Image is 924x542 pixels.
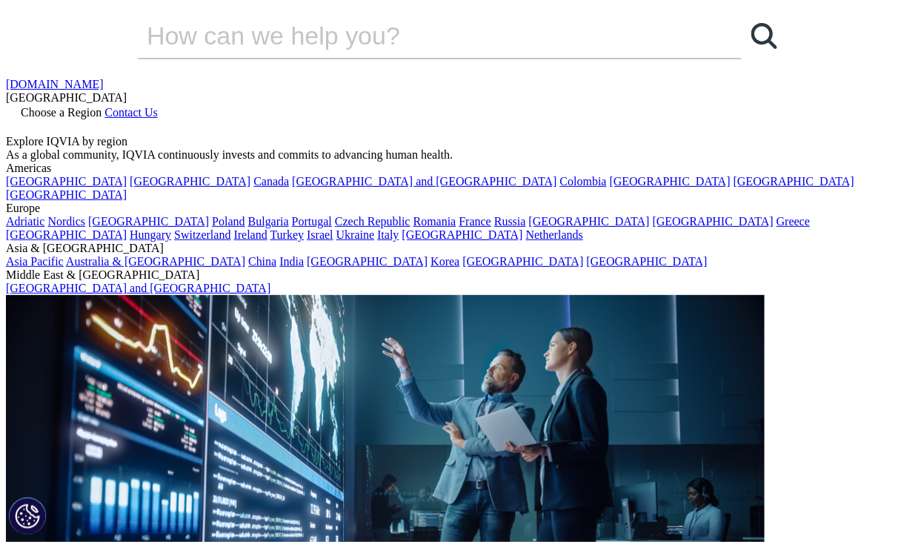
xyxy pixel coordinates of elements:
a: Colombia [560,175,607,188]
a: [GEOGRAPHIC_DATA] [307,255,428,268]
a: [GEOGRAPHIC_DATA] and [GEOGRAPHIC_DATA] [292,175,556,188]
a: [GEOGRAPHIC_DATA] [653,215,774,228]
a: China [248,255,276,268]
a: [GEOGRAPHIC_DATA] [130,175,250,188]
a: [GEOGRAPHIC_DATA] [462,255,583,268]
input: Search [138,13,699,58]
div: Explore IQVIA by region [6,135,918,148]
a: Ireland [234,228,267,241]
a: Poland [212,215,245,228]
a: [GEOGRAPHIC_DATA] [529,215,650,228]
a: Nordics [47,215,85,228]
span: Choose a Region [21,106,102,119]
div: As a global community, IQVIA continuously invests and commits to advancing human health. [6,148,918,162]
a: Adriatic [6,215,44,228]
a: Canada [253,175,289,188]
div: [GEOGRAPHIC_DATA] [6,91,918,105]
a: Greece [777,215,810,228]
a: Czech Republic [335,215,411,228]
a: Contact Us [104,106,158,119]
a: [GEOGRAPHIC_DATA] [734,175,854,188]
div: Middle East & [GEOGRAPHIC_DATA] [6,268,918,282]
a: [GEOGRAPHIC_DATA] [587,255,708,268]
a: Bulgaria [248,215,289,228]
a: Search [742,13,786,58]
a: Ukraine [336,228,375,241]
a: [GEOGRAPHIC_DATA] [610,175,731,188]
a: Australia & [GEOGRAPHIC_DATA] [66,255,245,268]
div: Asia & [GEOGRAPHIC_DATA] [6,242,918,255]
a: Switzerland [174,228,230,241]
a: Romania [413,215,456,228]
a: Turkey [270,228,305,241]
button: Cookies Settings [9,498,46,535]
a: Portugal [292,215,332,228]
a: [GEOGRAPHIC_DATA] [88,215,209,228]
a: Russia [494,215,526,228]
a: Netherlands [526,228,583,241]
svg: Search [751,23,777,49]
div: Americas [6,162,918,175]
a: Israel [307,228,333,241]
a: [GEOGRAPHIC_DATA] [6,188,127,201]
a: Asia Pacific [6,255,64,268]
a: Italy [377,228,399,241]
a: Korea [431,255,459,268]
a: Hungary [130,228,171,241]
div: Europe [6,202,918,215]
a: [GEOGRAPHIC_DATA] [402,228,523,241]
a: [GEOGRAPHIC_DATA] [6,175,127,188]
a: India [279,255,304,268]
a: [GEOGRAPHIC_DATA] [6,228,127,241]
a: [GEOGRAPHIC_DATA] and [GEOGRAPHIC_DATA] [6,282,270,294]
a: [DOMAIN_NAME] [6,78,104,90]
a: France [459,215,492,228]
